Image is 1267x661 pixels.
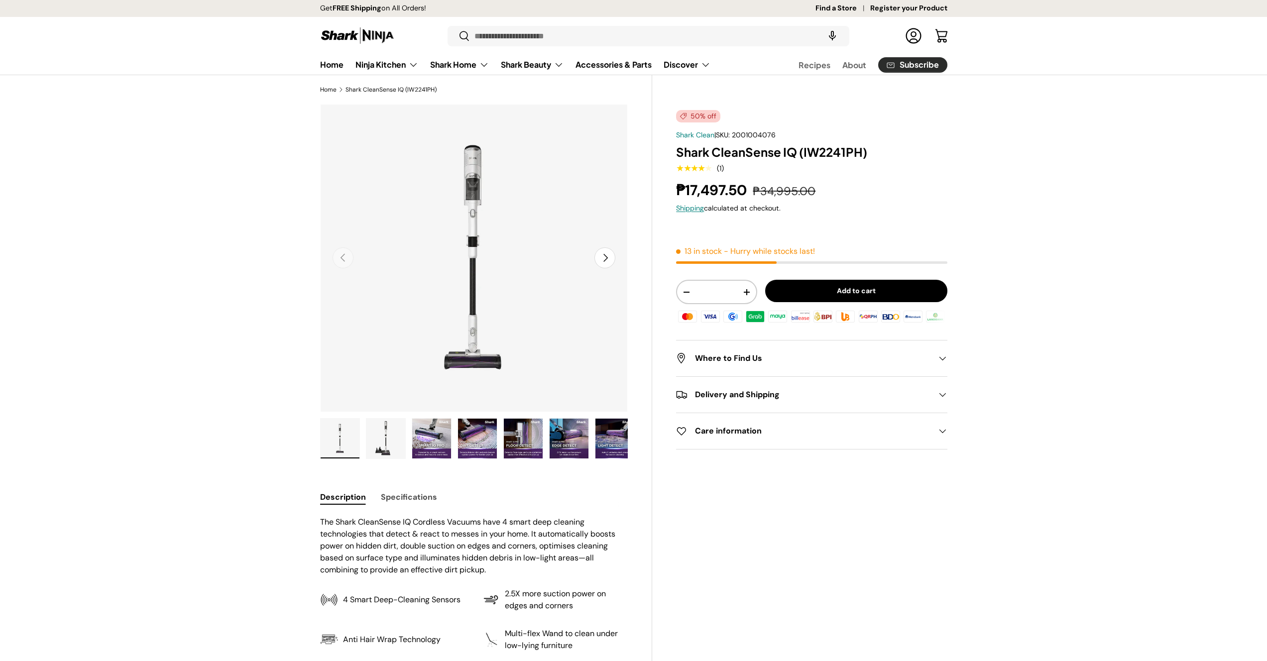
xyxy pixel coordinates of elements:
[732,130,776,139] span: 2001004076
[857,309,879,324] img: qrph
[815,3,870,14] a: Find a Store
[834,309,856,324] img: ubp
[320,55,710,75] nav: Primary
[676,340,947,376] summary: Where to Find Us
[504,419,543,458] img: shark-cleansenseiq+-4-smart-iq-pro-floor-detect-infographic-sharkninja-philippines
[677,309,698,324] img: master
[333,3,381,12] strong: FREE Shipping
[722,309,744,324] img: gcash
[753,184,815,199] s: ₱34,995.00
[501,55,564,75] a: Shark Beauty
[658,55,716,75] summary: Discover
[878,57,947,73] a: Subscribe
[366,419,405,458] img: shark-kion-iw2241-full-view-all-parts-shark-ninja-philippines
[676,352,931,364] h2: Where to Find Us
[505,628,628,652] p: Multi-flex Wand to clean under low-lying furniture
[320,486,366,508] button: Description
[714,130,776,139] span: |
[676,203,947,214] div: calculated at checkout.
[767,309,789,324] img: maya
[343,634,441,646] p: Anti Hair Wrap Technology
[550,419,588,458] img: shark-cleansenseiq+-4-smart-iq-pro-floor-edge-infographic-sharkninja-philippines
[676,389,931,401] h2: Delivery and Shipping
[816,25,848,47] speech-search-button: Search by voice
[430,55,489,75] a: Shark Home
[676,110,720,122] span: 50% off
[576,55,652,74] a: Accessories & Parts
[902,309,924,324] img: metrobank
[346,87,437,93] a: Shark CleanSense IQ (IW2241PH)
[842,55,866,75] a: About
[495,55,570,75] summary: Shark Beauty
[676,377,947,413] summary: Delivery and Shipping
[320,87,337,93] a: Home
[744,309,766,324] img: grabpay
[676,164,711,173] div: 4.0 out of 5.0 stars
[924,309,946,324] img: landbank
[320,55,344,74] a: Home
[724,246,815,256] p: - Hurry while stocks last!
[812,309,834,324] img: bpi
[676,246,722,256] span: 13 in stock
[320,26,395,45] img: Shark Ninja Philippines
[900,61,939,69] span: Subscribe
[676,181,749,200] strong: ₱17,497.50
[676,144,947,160] h1: Shark CleanSense IQ (IW2241PH)
[381,486,437,508] button: Specifications
[699,309,721,324] img: visa
[321,419,359,458] img: shark-kion-iw2241-full-view-shark-ninja-philippines
[799,55,830,75] a: Recipes
[676,425,931,437] h2: Care information
[320,516,628,576] p: The Shark CleanSense IQ Cordless Vacuums have 4 smart deep cleaning technologies that detect & re...
[595,419,634,458] img: shark-cleansenseiq+-4-smart-iq-pro-light-detect-infographic-sharkninja-philippines
[870,3,947,14] a: Register your Product
[765,280,947,302] button: Add to cart
[880,309,902,324] img: bdo
[775,55,947,75] nav: Secondary
[355,55,418,75] a: Ninja Kitchen
[458,419,497,458] img: shark-cleansenseiq+-4-smart-iq-pro-dirt-detect-infographic-sharkninja-philippines
[343,594,461,606] p: 4 Smart Deep-Cleaning Sensors
[320,104,628,462] media-gallery: Gallery Viewer
[676,413,947,449] summary: Care information
[349,55,424,75] summary: Ninja Kitchen
[716,130,730,139] span: SKU:
[320,85,653,94] nav: Breadcrumbs
[676,163,711,173] span: ★★★★★
[505,588,628,612] p: 2.5X more suction power on edges and corners
[424,55,495,75] summary: Shark Home
[676,130,714,139] a: Shark Clean
[676,204,704,213] a: Shipping
[412,419,451,458] img: shark-cleansenseiq+-4-smart-iq-pro-infographic-sharkninja-philippines
[664,55,710,75] a: Discover
[717,165,724,172] div: (1)
[790,309,811,324] img: billease
[320,3,426,14] p: Get on All Orders!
